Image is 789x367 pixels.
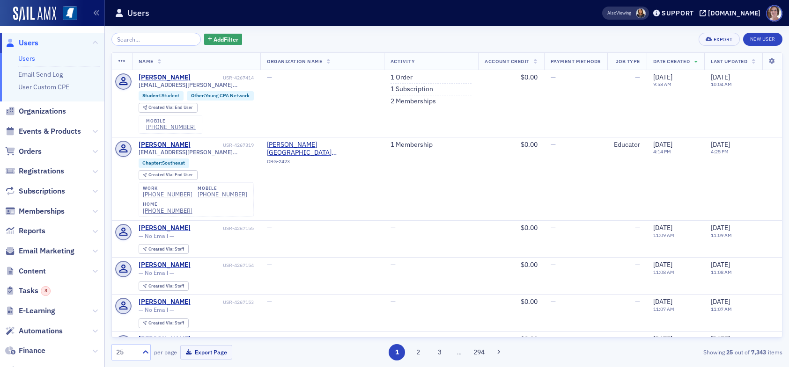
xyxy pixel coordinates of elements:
div: End User [148,173,193,178]
time: 10:04 AM [711,81,732,87]
a: [PERSON_NAME] [139,335,191,344]
time: 11:09 AM [711,232,732,238]
div: Created Via: End User [139,170,198,180]
a: View Homepage [56,6,77,22]
span: Reports [19,226,45,236]
div: mobile [198,186,247,191]
div: home [143,201,192,207]
span: Organizations [19,106,66,116]
span: … [453,348,466,356]
span: Other : [191,92,205,99]
a: Orders [5,146,42,157]
span: [DATE] [653,140,672,149]
div: USR-4267151 [192,337,254,343]
div: Created Via: Staff [139,244,189,254]
span: [EMAIL_ADDRESS][PERSON_NAME][DOMAIN_NAME] [139,81,254,88]
span: $0.00 [521,73,538,81]
span: Orders [19,146,42,157]
a: [PERSON_NAME] [139,261,191,269]
strong: 25 [725,348,735,356]
a: [PHONE_NUMBER] [143,207,192,214]
time: 9:58 AM [653,81,671,87]
div: USR-4267414 [192,75,254,81]
span: — [267,73,272,81]
a: 1 Membership [391,141,433,149]
span: Payment Methods [551,58,601,65]
a: 2 Memberships [391,97,436,106]
span: Account Credit [485,58,529,65]
span: Chapter : [142,159,162,166]
a: Chapter:Southeast [142,160,185,166]
a: Finance [5,345,45,356]
div: [PERSON_NAME] [139,141,191,149]
a: Automations [5,326,63,336]
span: [DATE] [653,260,672,269]
a: [PERSON_NAME] [139,298,191,306]
a: Users [18,54,35,63]
div: Created Via: Staff [139,281,189,291]
span: Last Updated [711,58,747,65]
button: 1 [389,344,405,360]
span: [DATE] [711,73,730,81]
span: Registrations [19,166,64,176]
button: 2 [410,344,427,360]
div: USR-4267153 [192,299,254,305]
time: 11:07 AM [711,306,732,312]
strong: 7,343 [750,348,768,356]
button: Export [699,33,739,46]
a: [PERSON_NAME] [139,73,191,82]
span: E-Learning [19,306,55,316]
a: [PHONE_NUMBER] [143,191,192,198]
time: 11:09 AM [653,232,674,238]
span: — [267,260,272,269]
a: Organizations [5,106,66,116]
span: [DATE] [711,335,730,343]
span: — [551,140,556,149]
a: Other:Young CPA Network [191,93,250,99]
a: [PHONE_NUMBER] [146,123,196,130]
span: [DATE] [711,260,730,269]
span: — [635,223,640,232]
span: Content [19,266,46,276]
span: Automations [19,326,63,336]
span: Profile [766,5,782,22]
a: [PHONE_NUMBER] [198,191,247,198]
div: mobile [146,118,196,124]
div: Educator [614,141,640,149]
h1: Users [127,7,149,19]
span: [DATE] [653,73,672,81]
a: Users [5,38,38,48]
span: Users [19,38,38,48]
span: — No Email — [139,232,174,239]
span: — [267,335,272,343]
span: Date Created [653,58,690,65]
div: End User [148,105,193,110]
a: Registrations [5,166,64,176]
time: 11:07 AM [653,306,674,312]
span: — No Email — [139,306,174,313]
a: Email Marketing [5,246,74,256]
a: Tasks3 [5,286,51,296]
span: Viewing [607,10,631,16]
div: USR-4267319 [192,142,254,148]
button: AddFilter [204,34,243,45]
span: Tasks [19,286,51,296]
span: — [635,297,640,306]
span: Organization Name [267,58,322,65]
a: New User [743,33,782,46]
button: 294 [471,344,487,360]
time: 4:14 PM [653,148,671,155]
span: Created Via : [148,283,175,289]
span: Memberships [19,206,65,216]
time: 4:25 PM [711,148,729,155]
span: — [551,297,556,306]
span: [DATE] [711,297,730,306]
div: Staff [148,284,184,289]
span: Add Filter [214,35,238,43]
img: SailAMX [13,7,56,22]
